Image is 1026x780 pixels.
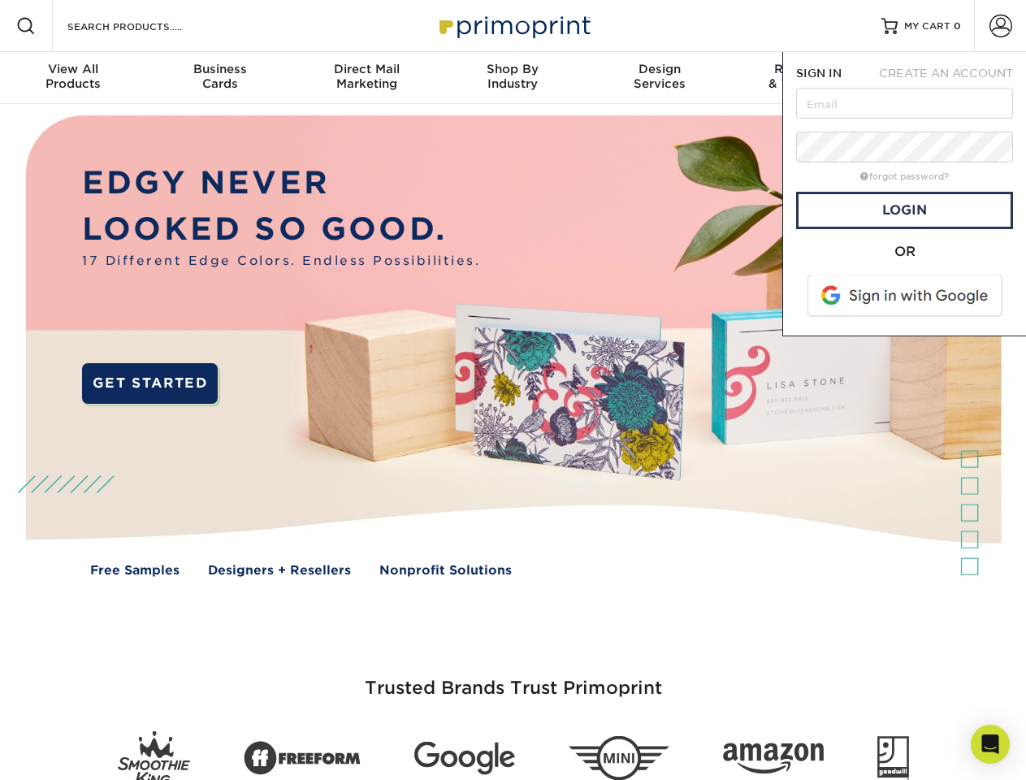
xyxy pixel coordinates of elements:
span: 17 Different Edge Colors. Endless Possibilities. [82,252,480,271]
input: Email [796,88,1013,119]
div: OR [796,242,1013,262]
div: Services [587,62,733,91]
img: Goodwill [877,736,909,780]
img: Primoprint [432,8,595,43]
input: SEARCH PRODUCTS..... [66,16,224,36]
span: MY CART [904,19,950,33]
a: Designers + Resellers [208,561,351,580]
span: 0 [954,20,961,32]
span: SIGN IN [796,67,842,80]
a: GET STARTED [82,363,218,404]
div: Marketing [293,62,439,91]
a: Resources& Templates [733,52,879,104]
iframe: Google Customer Reviews [4,730,138,774]
span: Design [587,62,733,76]
div: Open Intercom Messenger [971,725,1010,764]
div: & Templates [733,62,879,91]
a: Free Samples [90,561,180,580]
span: Resources [733,62,879,76]
p: EDGY NEVER [82,160,480,206]
a: BusinessCards [146,52,292,104]
img: Amazon [723,743,824,774]
a: forgot password? [860,171,949,182]
span: Direct Mail [293,62,439,76]
a: Nonprofit Solutions [379,561,512,580]
p: LOOKED SO GOOD. [82,206,480,253]
span: Business [146,62,292,76]
h3: Trusted Brands Trust Primoprint [38,639,989,718]
a: Direct MailMarketing [293,52,439,104]
div: Cards [146,62,292,91]
img: Google [414,742,515,775]
a: Shop ByIndustry [439,52,586,104]
span: CREATE AN ACCOUNT [879,67,1013,80]
a: DesignServices [587,52,733,104]
div: Industry [439,62,586,91]
span: Shop By [439,62,586,76]
a: Login [796,192,1013,229]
